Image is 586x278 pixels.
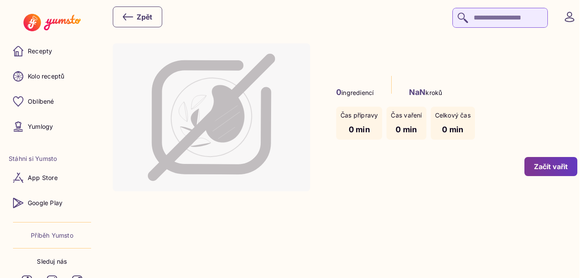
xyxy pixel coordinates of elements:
span: 0 min [442,125,463,134]
div: Zpět [123,12,152,22]
a: Příběh Yumsto [31,231,73,240]
p: Yumlogy [28,122,53,131]
span: 0 [336,88,341,97]
div: Image not available [113,43,310,191]
a: Kolo receptů [9,66,95,87]
a: Oblíbené [9,91,95,112]
p: kroků [409,86,442,98]
div: Začít vařit [534,162,568,171]
span: NaN [409,88,426,97]
a: App Store [9,167,95,188]
p: Čas přípravy [340,111,378,120]
span: 0 min [396,125,417,134]
a: Google Play [9,193,95,213]
p: Čas vaření [391,111,422,120]
p: Sleduj nás [37,257,67,266]
p: Oblíbené [28,97,54,106]
img: Yumsto logo [23,14,80,31]
a: Recepty [9,41,95,62]
p: Kolo receptů [28,72,65,81]
button: Začít vařit [524,157,577,176]
li: Stáhni si Yumsto [9,154,95,163]
p: ingrediencí [336,86,374,98]
span: 0 min [349,125,370,134]
p: Recepty [28,47,52,56]
a: Yumlogy [9,116,95,137]
button: Zpět [113,7,162,27]
p: Google Play [28,199,62,207]
iframe: Advertisement [113,209,577,266]
p: Celkový čas [435,111,471,120]
p: App Store [28,173,58,182]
